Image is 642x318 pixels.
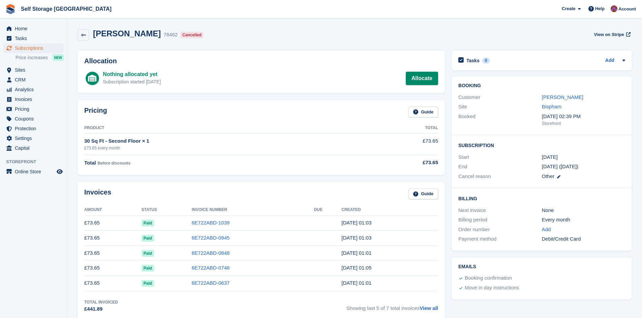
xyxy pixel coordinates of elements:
a: menu [3,167,64,176]
span: Invoices [15,95,55,104]
span: Create [562,5,575,12]
a: menu [3,65,64,75]
a: menu [3,114,64,123]
h2: Invoices [84,188,111,200]
div: Payment method [458,235,542,243]
div: Booked [458,113,542,127]
span: Protection [15,124,55,133]
a: Allocate [406,72,438,85]
div: £73.65 every month [84,145,370,151]
a: menu [3,134,64,143]
span: Paid [142,235,154,242]
a: menu [3,75,64,84]
span: Subscriptions [15,43,55,53]
th: Due [314,205,342,215]
div: Start [458,153,542,161]
td: £73.65 [84,276,142,291]
time: 2025-07-31 00:01:49 UTC [341,250,371,256]
h2: [PERSON_NAME] [93,29,161,38]
span: Paid [142,280,154,287]
span: Paid [142,265,154,272]
a: menu [3,143,64,153]
td: £73.65 [84,260,142,276]
th: Created [341,205,438,215]
div: Cancelled [180,32,204,38]
a: View all [420,305,438,311]
span: Sites [15,65,55,75]
span: Account [618,6,636,12]
div: Booking confirmation [465,274,512,282]
div: Customer [458,94,542,101]
div: 30 Sq Ft - Second Floor × 1 [84,137,370,145]
div: None [542,207,625,214]
a: menu [3,95,64,104]
div: £441.89 [84,305,118,313]
div: Subscription started [DATE] [103,78,161,85]
a: 6E722ABD-0637 [192,280,230,286]
time: 2025-08-31 00:03:52 UTC [341,235,371,241]
a: 6E722ABD-0748 [192,265,230,271]
time: 2025-05-31 00:01:47 UTC [341,280,371,286]
span: Analytics [15,85,55,94]
span: Paid [142,250,154,257]
div: Billing period [458,216,542,224]
span: Pricing [15,104,55,114]
span: Price increases [16,55,48,61]
div: Next invoice [458,207,542,214]
img: Self Storage Assistant [611,5,617,12]
span: Before discounts [97,161,130,166]
span: Settings [15,134,55,143]
a: [PERSON_NAME] [542,94,583,100]
span: Total [84,160,96,166]
a: Add [542,226,551,234]
div: Nothing allocated yet [103,70,161,78]
a: Guide [408,188,438,200]
div: Site [458,103,542,111]
a: Guide [408,107,438,118]
td: £73.65 [84,231,142,246]
h2: Tasks [466,58,480,64]
span: Coupons [15,114,55,123]
a: View on Stripe [591,29,632,40]
h2: Emails [458,264,625,270]
a: Bispham [542,104,561,109]
th: Total [370,123,438,134]
span: Showing last 5 of 7 total invoices [346,299,438,313]
div: Move in day instructions [465,284,519,292]
th: Invoice Number [192,205,314,215]
span: Home [15,24,55,33]
div: Every month [542,216,625,224]
span: [DATE] ([DATE]) [542,164,579,169]
th: Amount [84,205,142,215]
a: Add [605,57,614,65]
div: Order number [458,226,542,234]
a: menu [3,124,64,133]
a: menu [3,24,64,33]
a: 6E722ABD-0848 [192,250,230,256]
h2: Pricing [84,107,107,118]
span: CRM [15,75,55,84]
time: 2025-06-30 00:05:22 UTC [341,265,371,271]
a: Price increases NEW [16,54,64,61]
div: NEW [53,54,64,61]
img: stora-icon-8386f47178a22dfd0bd8f6a31ec36ba5ce8667c1dd55bd0f319d3a0aa187defe.svg [5,4,16,14]
h2: Booking [458,83,625,89]
td: £73.65 [84,246,142,261]
a: 6E722ABD-1039 [192,220,230,225]
a: menu [3,104,64,114]
div: Debit/Credit Card [542,235,625,243]
th: Product [84,123,370,134]
div: [DATE] 02:39 PM [542,113,625,120]
time: 2025-03-31 00:00:00 UTC [542,153,558,161]
h2: Subscription [458,142,625,148]
div: Total Invoiced [84,299,118,305]
div: £73.65 [370,159,438,167]
span: Online Store [15,167,55,176]
a: menu [3,34,64,43]
span: View on Stripe [594,31,624,38]
span: Capital [15,143,55,153]
a: 6E722ABD-0945 [192,235,230,241]
span: Storefront [6,158,67,165]
div: 78462 [163,31,178,39]
span: Tasks [15,34,55,43]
